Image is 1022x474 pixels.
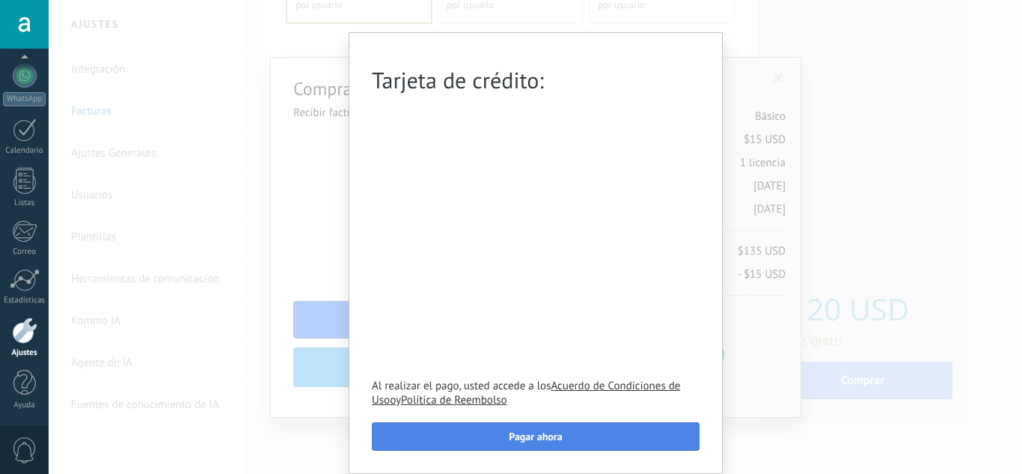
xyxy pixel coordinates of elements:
[372,379,680,407] a: Acuerdo de Condiciones de Usoo
[3,348,46,358] div: Ajustes
[3,92,46,106] div: WhatsApp
[3,146,46,156] div: Calendario
[3,401,46,410] div: Ayuda
[3,247,46,257] div: Correo
[401,393,507,407] a: Política de Reembolso
[369,104,703,378] iframe: Campo de entrada seguro para el pago
[509,431,562,442] span: Pagar ahora
[372,379,700,407] div: Al realizar el pago, usted accede a los y
[372,422,700,451] button: Pagar ahora
[3,198,46,208] div: Listas
[3,296,46,306] div: Estadísticas
[372,70,700,92] h3: Tarjeta de crédito:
